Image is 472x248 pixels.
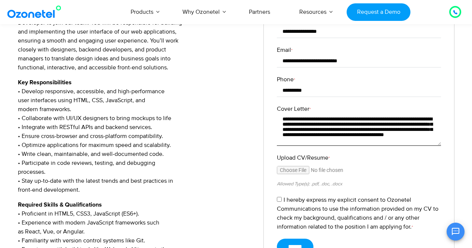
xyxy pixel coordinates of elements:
button: Open chat [447,223,465,241]
strong: Key Responsibilities [18,79,72,85]
p: We are looking for a skilled and passionate Front-End Developer to join our team. You will be res... [18,0,253,72]
label: Email [277,45,441,54]
p: • Develop responsive, accessible, and high-performance user interfaces using HTML, CSS, JavaScrip... [18,78,253,194]
label: I hereby express my explicit consent to Ozonetel Communications to use the information provided o... [277,196,438,230]
label: Phone [277,75,441,84]
a: Request a Demo [347,3,410,21]
label: Cover Letter [277,104,441,113]
small: Allowed Type(s): .pdf, .doc, .docx [277,181,342,187]
strong: Required Skills & Qualifications [18,202,102,208]
label: Upload CV/Resume [277,153,441,162]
